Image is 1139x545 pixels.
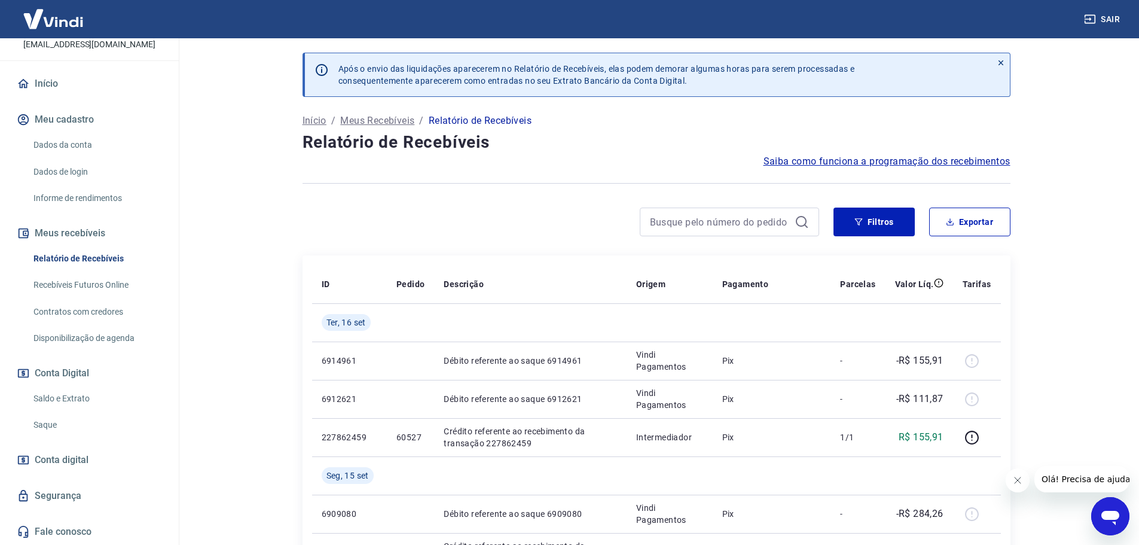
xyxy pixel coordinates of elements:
a: Segurança [14,483,164,509]
p: - [840,508,875,520]
p: 6909080 [322,508,377,520]
a: Início [14,71,164,97]
p: Valor Líq. [895,278,934,290]
a: Dados de login [29,160,164,184]
p: Débito referente ao saque 6912621 [444,393,616,405]
iframe: Fechar mensagem [1006,468,1030,492]
button: Conta Digital [14,360,164,386]
a: Início [303,114,326,128]
p: / [331,114,335,128]
a: Relatório de Recebíveis [29,246,164,271]
span: Olá! Precisa de ajuda? [7,8,100,18]
p: 6914961 [322,355,377,367]
iframe: Botão para abrir a janela de mensagens [1091,497,1129,535]
p: Pedido [396,278,425,290]
p: 227862459 [322,431,377,443]
input: Busque pelo número do pedido [650,213,790,231]
button: Meu cadastro [14,106,164,133]
p: Descrição [444,278,484,290]
p: Débito referente ao saque 6914961 [444,355,616,367]
p: Crédito referente ao recebimento da transação 227862459 [444,425,616,449]
p: Pix [722,355,822,367]
a: Saque [29,413,164,437]
p: ID [322,278,330,290]
a: Fale conosco [14,519,164,545]
p: Origem [636,278,665,290]
a: Saiba como funciona a programação dos recebimentos [764,154,1010,169]
p: - [840,355,875,367]
p: Pix [722,508,822,520]
a: Disponibilização de agenda [29,326,164,351]
p: Intermediador [636,431,703,443]
p: Vindi Pagamentos [636,502,703,526]
p: Pix [722,393,822,405]
p: Tarifas [963,278,991,290]
p: 1/1 [840,431,875,443]
p: -R$ 155,91 [896,354,943,368]
a: Conta digital [14,447,164,473]
iframe: Mensagem da empresa [1034,466,1129,492]
a: Informe de rendimentos [29,186,164,211]
span: Conta digital [35,452,88,468]
p: 6912621 [322,393,377,405]
p: 60527 [396,431,425,443]
button: Sair [1082,8,1125,31]
p: Vindi Pagamentos [636,387,703,411]
p: Débito referente ao saque 6909080 [444,508,616,520]
img: Vindi [14,1,92,37]
p: / [419,114,423,128]
h4: Relatório de Recebíveis [303,130,1010,154]
a: Recebíveis Futuros Online [29,273,164,297]
p: -R$ 111,87 [896,392,943,406]
p: Relatório de Recebíveis [429,114,532,128]
p: Pagamento [722,278,769,290]
button: Exportar [929,208,1010,236]
a: Contratos com credores [29,300,164,324]
button: Meus recebíveis [14,220,164,246]
p: - [840,393,875,405]
span: Seg, 15 set [326,470,369,482]
button: Filtros [833,208,915,236]
p: [EMAIL_ADDRESS][DOMAIN_NAME] [23,38,155,51]
p: R$ 155,91 [899,430,943,444]
a: Meus Recebíveis [340,114,414,128]
a: Saldo e Extrato [29,386,164,411]
span: Ter, 16 set [326,316,366,328]
p: Após o envio das liquidações aparecerem no Relatório de Recebíveis, elas podem demorar algumas ho... [338,63,855,87]
p: -R$ 284,26 [896,507,943,521]
a: Dados da conta [29,133,164,157]
p: Pix [722,431,822,443]
p: Parcelas [840,278,875,290]
p: Vindi Pagamentos [636,349,703,373]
